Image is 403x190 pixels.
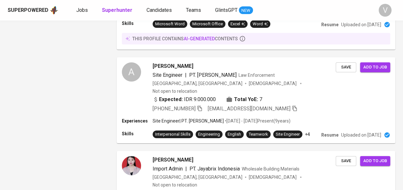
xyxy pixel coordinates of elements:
[186,7,201,13] span: Teams
[341,21,381,28] p: Uploaded on [DATE]
[379,4,391,17] div: V
[215,6,253,14] a: GlintsGPT NEW
[122,62,141,82] div: A
[336,156,356,166] button: Save
[8,7,48,14] div: Superpowered
[76,6,89,14] a: Jobs
[153,80,242,87] div: [GEOGRAPHIC_DATA], [GEOGRAPHIC_DATA]
[228,131,241,138] div: English
[122,131,153,137] p: Skills
[8,5,58,15] a: Superpoweredapp logo
[224,118,290,124] p: • [DATE] - [DATE] Present ( 9 years )
[360,62,390,72] button: Add to job
[192,21,223,27] div: Microsoft Office
[102,6,134,14] a: Superhunter
[231,21,245,27] div: Excel
[153,174,242,180] div: [GEOGRAPHIC_DATA], [GEOGRAPHIC_DATA]
[185,165,187,173] span: |
[253,21,268,27] div: Word
[259,96,262,103] span: 7
[153,96,216,103] div: IDR 9.000.000
[153,88,197,94] p: Not open to relocation
[147,6,173,14] a: Candidates
[122,20,153,27] p: Skills
[339,157,353,165] span: Save
[155,21,185,27] div: Microsoft Word
[249,80,298,87] span: [DEMOGRAPHIC_DATA]
[321,132,339,138] p: Resume
[155,131,190,138] div: Interpersonal Skills
[242,166,299,171] span: Wholesale Building Materials
[185,71,187,79] span: |
[132,36,238,42] p: this profile contains contents
[239,7,253,14] span: NEW
[159,96,183,103] b: Expected:
[117,57,395,143] a: A[PERSON_NAME]Site Engineer|PT. [PERSON_NAME]Law Enforcement[GEOGRAPHIC_DATA], [GEOGRAPHIC_DATA][...
[339,64,353,71] span: Save
[76,7,88,13] span: Jobs
[208,106,290,112] span: [EMAIL_ADDRESS][DOMAIN_NAME]
[336,62,356,72] button: Save
[153,106,196,112] span: [PHONE_NUMBER]
[153,62,193,70] span: [PERSON_NAME]
[102,7,132,13] b: Superhunter
[153,72,182,78] span: Site Engineer
[153,156,193,164] span: [PERSON_NAME]
[276,131,300,138] div: Site Engineer
[189,72,237,78] span: PT. [PERSON_NAME]
[186,6,202,14] a: Teams
[215,7,238,13] span: GlintsGPT
[360,156,390,166] button: Add to job
[153,166,183,172] span: Import Admin
[363,157,387,165] span: Add to job
[50,5,58,15] img: app logo
[239,73,275,78] span: Law Enforcement
[234,96,258,103] b: Total YoE:
[153,118,224,124] p: Site Engineer | PT. [PERSON_NAME]
[249,174,298,180] span: [DEMOGRAPHIC_DATA]
[363,64,387,71] span: Add to job
[153,182,197,188] p: Not open to relocation
[321,21,339,28] p: Resume
[122,118,153,124] p: Experiences
[198,131,220,138] div: Engineering
[147,7,172,13] span: Candidates
[305,131,310,138] p: +4
[341,132,381,138] p: Uploaded on [DATE]
[249,131,268,138] div: Teamwork
[122,156,141,175] img: 6abb6f082bf9027e7ad96852a43490c3.jpg
[189,166,240,172] span: PT. Jayabrix Indonesia
[184,36,215,41] span: AI-generated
